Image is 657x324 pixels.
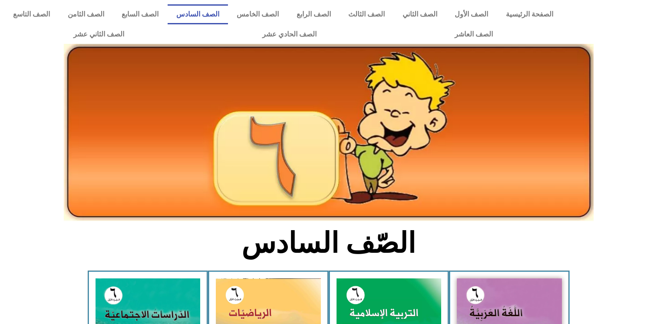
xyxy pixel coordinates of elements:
[4,24,193,44] a: الصف الثاني عشر
[185,226,472,260] h2: الصّف السادس
[113,4,168,24] a: الصف السابع
[168,4,228,24] a: الصف السادس
[288,4,340,24] a: الصف الرابع
[340,4,394,24] a: الصف الثالث
[446,4,497,24] a: الصف الأول
[394,4,446,24] a: الصف الثاني
[497,4,562,24] a: الصفحة الرئيسية
[59,4,113,24] a: الصف الثامن
[193,24,386,44] a: الصف الحادي عشر
[4,4,59,24] a: الصف التاسع
[228,4,288,24] a: الصف الخامس
[386,24,562,44] a: الصف العاشر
